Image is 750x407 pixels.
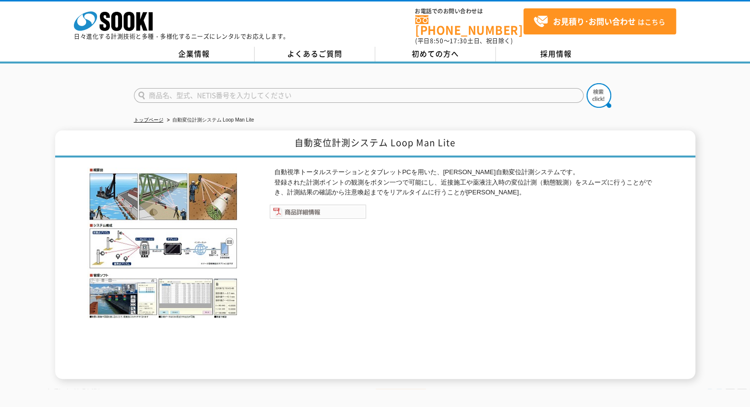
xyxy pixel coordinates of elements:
img: 自動変位計測システム Loop Man Lite [87,167,240,318]
span: 17:30 [450,36,467,45]
img: btn_search.png [587,83,611,108]
a: よくあるご質問 [255,47,375,62]
span: はこちら [533,14,665,29]
img: 商品詳細情報システム [269,204,366,219]
span: 初めての方へ [412,48,459,59]
a: お見積り･お問い合わせはこちら [523,8,676,34]
a: 企業情報 [134,47,255,62]
p: 日々進化する計測技術と多種・多様化するニーズにレンタルでお応えします。 [74,33,290,39]
a: 商品詳細情報システム [269,210,366,217]
li: 自動変位計測システム Loop Man Lite [165,115,254,125]
input: 商品名、型式、NETIS番号を入力してください [134,88,584,103]
a: 採用情報 [496,47,617,62]
a: トップページ [134,117,163,123]
span: お電話でのお問い合わせは [415,8,523,14]
span: (平日 ～ 土日、祝日除く) [415,36,513,45]
a: [PHONE_NUMBER] [415,15,523,35]
p: 自動視準トータルステーションとタブレットPCを用いた、[PERSON_NAME]自動変位計測システムです。 登録された計測ポイントの観測をボタン一つで可能にし、近接施工や薬液注入時の変位計測（動... [274,167,663,198]
strong: お見積り･お問い合わせ [553,15,636,27]
a: 初めての方へ [375,47,496,62]
span: 8:50 [430,36,444,45]
h1: 自動変位計測システム Loop Man Lite [55,130,695,157]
